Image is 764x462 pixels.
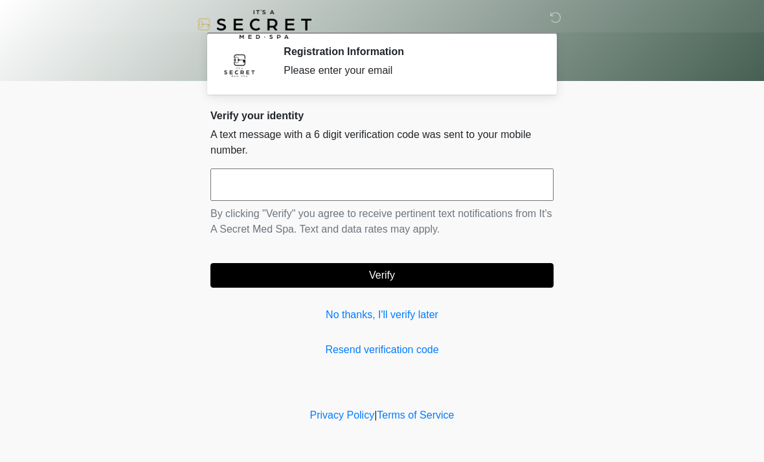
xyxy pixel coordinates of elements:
[284,63,534,78] div: Please enter your email
[210,110,554,122] h2: Verify your identity
[210,206,554,237] p: By clicking "Verify" you agree to receive pertinent text notifications from It's A Secret Med Spa...
[310,410,375,421] a: Privacy Policy
[210,263,554,288] button: Verify
[374,410,377,421] a: |
[210,307,554,323] a: No thanks, I'll verify later
[220,45,259,84] img: Agent Avatar
[210,342,554,358] a: Resend verification code
[210,127,554,158] p: A text message with a 6 digit verification code was sent to your mobile number.
[284,45,534,58] h2: Registration Information
[377,410,454,421] a: Terms of Service
[197,10,311,39] img: It's A Secret Med Spa Logo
